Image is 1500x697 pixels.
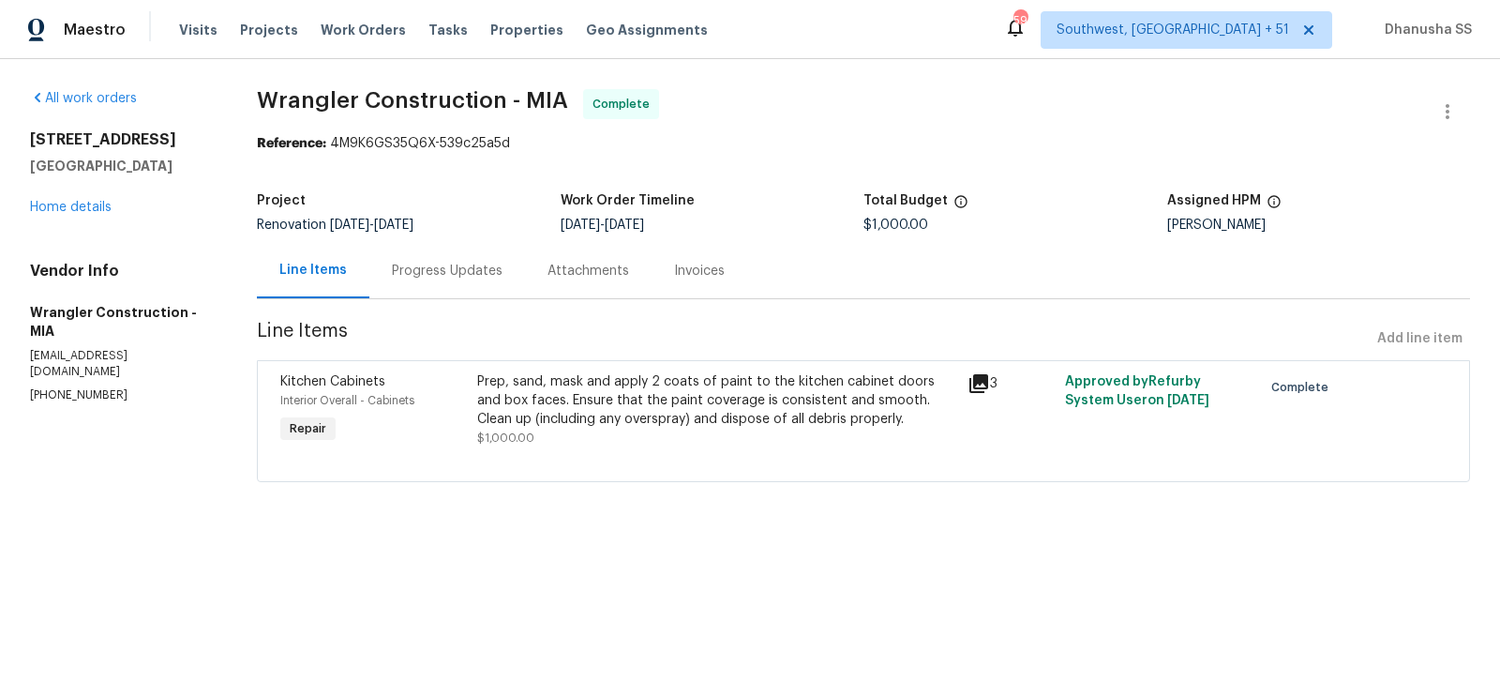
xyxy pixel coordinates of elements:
[1013,11,1027,30] div: 598
[30,130,212,149] h2: [STREET_ADDRESS]
[1267,194,1282,219] span: The hpm assigned to this work order.
[1271,378,1336,397] span: Complete
[1065,375,1209,407] span: Approved by Refurby System User on
[330,219,413,232] span: -
[967,372,1055,395] div: 3
[257,89,568,112] span: Wrangler Construction - MIA
[374,219,413,232] span: [DATE]
[282,419,334,438] span: Repair
[257,219,413,232] span: Renovation
[321,21,406,39] span: Work Orders
[392,262,502,280] div: Progress Updates
[674,262,725,280] div: Invoices
[280,375,385,388] span: Kitchen Cabinets
[477,372,956,429] div: Prep, sand, mask and apply 2 coats of paint to the kitchen cabinet doors and box faces. Ensure th...
[953,194,968,219] span: The total cost of line items that have been proposed by Opendoor. This sum includes line items th...
[30,348,212,380] p: [EMAIL_ADDRESS][DOMAIN_NAME]
[605,219,644,232] span: [DATE]
[279,261,347,280] div: Line Items
[240,21,298,39] span: Projects
[280,395,414,406] span: Interior Overall - Cabinets
[30,201,112,214] a: Home details
[257,137,326,150] b: Reference:
[179,21,217,39] span: Visits
[586,21,708,39] span: Geo Assignments
[561,194,695,207] h5: Work Order Timeline
[30,157,212,175] h5: [GEOGRAPHIC_DATA]
[257,322,1370,356] span: Line Items
[30,303,212,341] h5: Wrangler Construction - MIA
[490,21,563,39] span: Properties
[1377,21,1472,39] span: Dhanusha SS
[330,219,369,232] span: [DATE]
[257,134,1470,153] div: 4M9K6GS35Q6X-539c25a5d
[1167,194,1261,207] h5: Assigned HPM
[30,262,212,280] h4: Vendor Info
[477,432,534,444] span: $1,000.00
[1057,21,1289,39] span: Southwest, [GEOGRAPHIC_DATA] + 51
[592,95,657,114] span: Complete
[1167,219,1470,232] div: [PERSON_NAME]
[561,219,644,232] span: -
[863,194,948,207] h5: Total Budget
[30,387,212,403] p: [PHONE_NUMBER]
[561,219,600,232] span: [DATE]
[64,21,126,39] span: Maestro
[1167,394,1209,407] span: [DATE]
[257,194,306,207] h5: Project
[428,23,468,37] span: Tasks
[547,262,629,280] div: Attachments
[30,92,137,105] a: All work orders
[863,219,928,232] span: $1,000.00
